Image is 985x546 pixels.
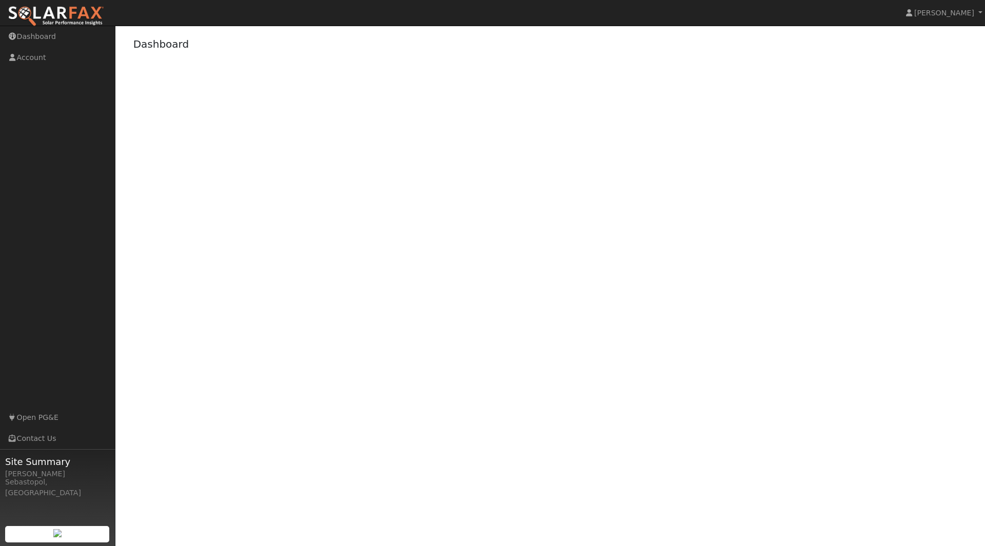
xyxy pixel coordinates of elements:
img: retrieve [53,529,62,537]
div: Sebastopol, [GEOGRAPHIC_DATA] [5,477,110,498]
span: Site Summary [5,455,110,469]
div: [PERSON_NAME] [5,469,110,479]
a: Dashboard [133,38,189,50]
img: SolarFax [8,6,104,27]
span: [PERSON_NAME] [914,9,974,17]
